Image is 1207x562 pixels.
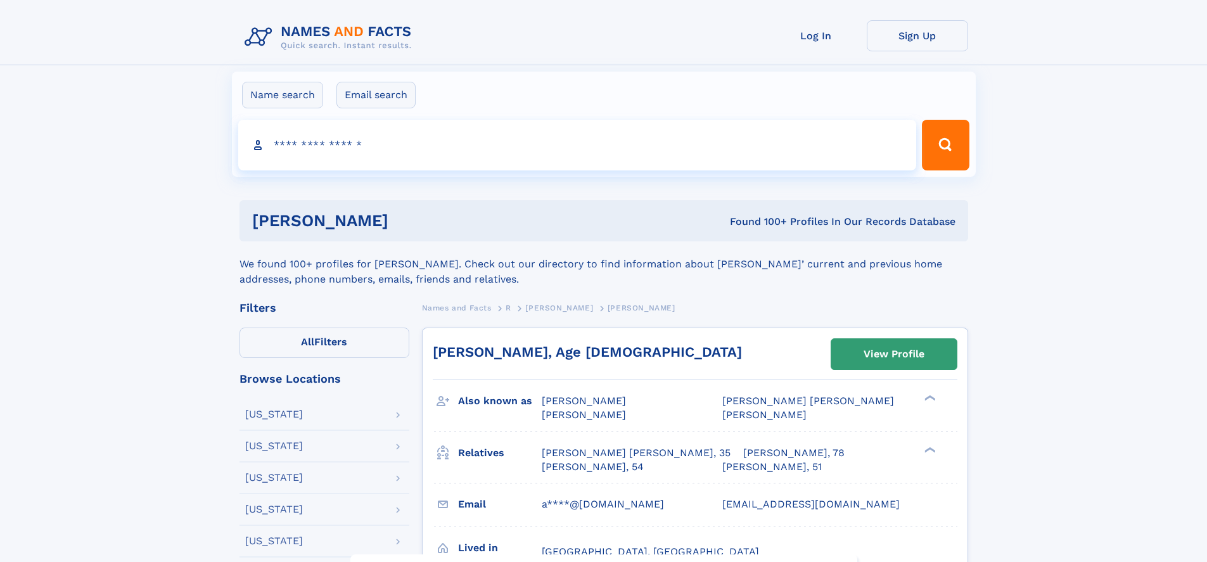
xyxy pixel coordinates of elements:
a: Log In [765,20,867,51]
input: search input [238,120,917,170]
span: [PERSON_NAME] [542,395,626,407]
a: R [506,300,511,316]
div: [US_STATE] [245,536,303,546]
div: [US_STATE] [245,409,303,419]
a: Names and Facts [422,300,492,316]
a: View Profile [831,339,957,369]
a: [PERSON_NAME], 78 [743,446,845,460]
img: Logo Names and Facts [239,20,422,54]
a: Sign Up [867,20,968,51]
label: Filters [239,328,409,358]
div: Browse Locations [239,373,409,385]
label: Name search [242,82,323,108]
a: [PERSON_NAME] [PERSON_NAME], 35 [542,446,731,460]
span: R [506,303,511,312]
span: [PERSON_NAME] [PERSON_NAME] [722,395,894,407]
div: [US_STATE] [245,441,303,451]
a: [PERSON_NAME] [525,300,593,316]
span: [PERSON_NAME] [722,409,807,421]
label: Email search [336,82,416,108]
div: Found 100+ Profiles In Our Records Database [559,215,955,229]
span: All [301,336,314,348]
div: ❯ [921,445,936,454]
button: Search Button [922,120,969,170]
h3: Email [458,494,542,515]
div: Filters [239,302,409,314]
h3: Relatives [458,442,542,464]
a: [PERSON_NAME], Age [DEMOGRAPHIC_DATA] [433,344,742,360]
a: [PERSON_NAME], 51 [722,460,822,474]
span: [PERSON_NAME] [542,409,626,421]
div: [US_STATE] [245,473,303,483]
a: [PERSON_NAME], 54 [542,460,644,474]
span: [PERSON_NAME] [608,303,675,312]
h1: [PERSON_NAME] [252,213,559,229]
div: We found 100+ profiles for [PERSON_NAME]. Check out our directory to find information about [PERS... [239,241,968,287]
h3: Lived in [458,537,542,559]
div: [US_STATE] [245,504,303,514]
h3: Also known as [458,390,542,412]
div: ❯ [921,394,936,402]
span: [PERSON_NAME] [525,303,593,312]
span: [EMAIL_ADDRESS][DOMAIN_NAME] [722,498,900,510]
span: [GEOGRAPHIC_DATA], [GEOGRAPHIC_DATA] [542,546,759,558]
div: View Profile [864,340,924,369]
